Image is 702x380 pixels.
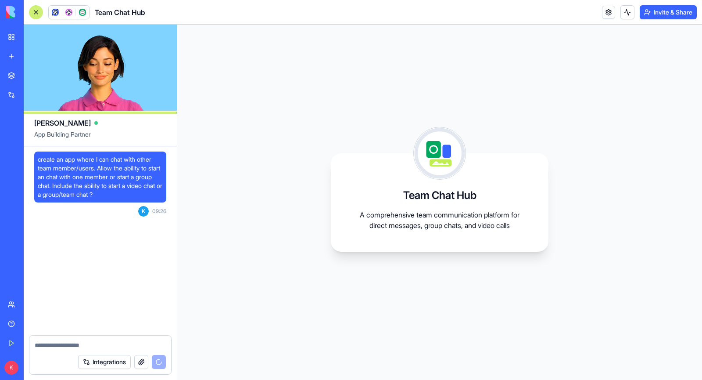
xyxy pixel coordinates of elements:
span: 09:26 [152,208,166,215]
img: logo [6,6,61,18]
p: A comprehensive team communication platform for direct messages, group chats, and video calls [352,210,527,231]
span: K [4,361,18,375]
button: Integrations [78,355,131,369]
span: Team Chat Hub [95,7,145,18]
h3: Team Chat Hub [403,188,476,203]
span: App Building Partner [34,130,166,146]
span: [PERSON_NAME] [34,118,91,128]
span: create an app where I can chat with other team member/users. Allow the ability to start an chat w... [38,155,163,199]
button: Invite & Share [640,5,697,19]
span: K [138,206,149,217]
